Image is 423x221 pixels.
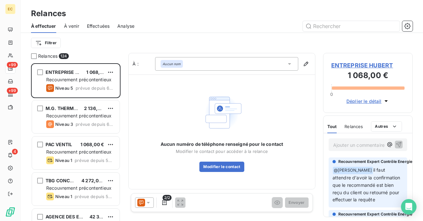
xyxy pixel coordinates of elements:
[199,162,244,172] button: Modifier le contact
[344,97,391,105] button: Déplier le détail
[46,178,79,183] span: TBG CONCEPT
[80,142,104,147] span: 1 068,00 €
[31,38,61,48] button: Filtrer
[59,53,69,59] span: 124
[5,4,16,14] div: EC
[55,158,72,163] span: Niveau 1
[46,149,111,155] span: Recouvrement précontentieux
[344,124,363,129] span: Relances
[338,159,412,165] span: Recouvrement Expert Contrôle Energie
[333,167,402,203] span: il faut attendre d'avoir la confirmation que le recommandé est bien reçu du client ou retourné po...
[7,88,18,94] span: +99
[5,63,15,74] a: +99
[333,167,373,174] span: @ [PERSON_NAME]
[201,92,243,133] img: Empty state
[132,61,155,67] label: À :
[176,149,268,154] span: Modifier le contact pour accéder à la relance
[46,142,72,147] span: PAC VENTIL
[303,21,400,31] input: Rechercher
[87,23,110,29] span: Effectuées
[12,149,18,155] span: 4
[46,77,111,82] span: Recouvrement précontentieux
[46,214,119,219] span: AGENCE DES ENERGIES VERTES
[76,122,114,127] span: prévue depuis 604 jours
[331,70,405,83] h3: 1 068,00 €
[55,85,73,91] span: Niveau 5
[327,124,337,129] span: Tout
[76,85,114,91] span: prévue depuis 638 jours
[5,207,16,217] img: Logo LeanPay
[75,158,114,163] span: prévue depuis 596 jours
[46,69,94,75] span: ENTREPRISE HUBERT
[117,23,134,29] span: Analyse
[81,178,106,183] span: 4 272,00 €
[401,199,417,215] div: Open Intercom Messenger
[346,98,382,105] span: Déplier le détail
[338,211,412,217] span: Recouvrement Expert Contrôle Energie
[7,62,18,68] span: +99
[55,194,72,199] span: Niveau 1
[46,113,111,118] span: Recouvrement précontentieux
[163,62,181,66] em: Aucun nom
[285,197,309,208] button: Envoyer
[55,122,73,127] span: Niveau 3
[75,194,114,199] span: prévue depuis 580 jours
[330,92,333,97] span: 0
[331,61,405,70] span: ENTREPRISE HUBERT
[84,105,108,111] span: 2 136,00 €
[38,53,58,59] span: Relances
[46,185,111,191] span: Recouvrement précontentieux
[31,8,66,19] h3: Relances
[46,105,85,111] span: M.G. THERMIQUE
[31,23,56,29] span: À effectuer
[90,214,117,219] span: 42 330,00 €
[371,121,402,132] button: Autres
[161,141,283,147] span: Aucun numéro de téléphone renseigné pour le contact
[64,23,79,29] span: À venir
[86,69,110,75] span: 1 068,00 €
[163,195,172,201] span: 2/2
[5,89,15,99] a: +99
[31,63,121,221] div: grid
